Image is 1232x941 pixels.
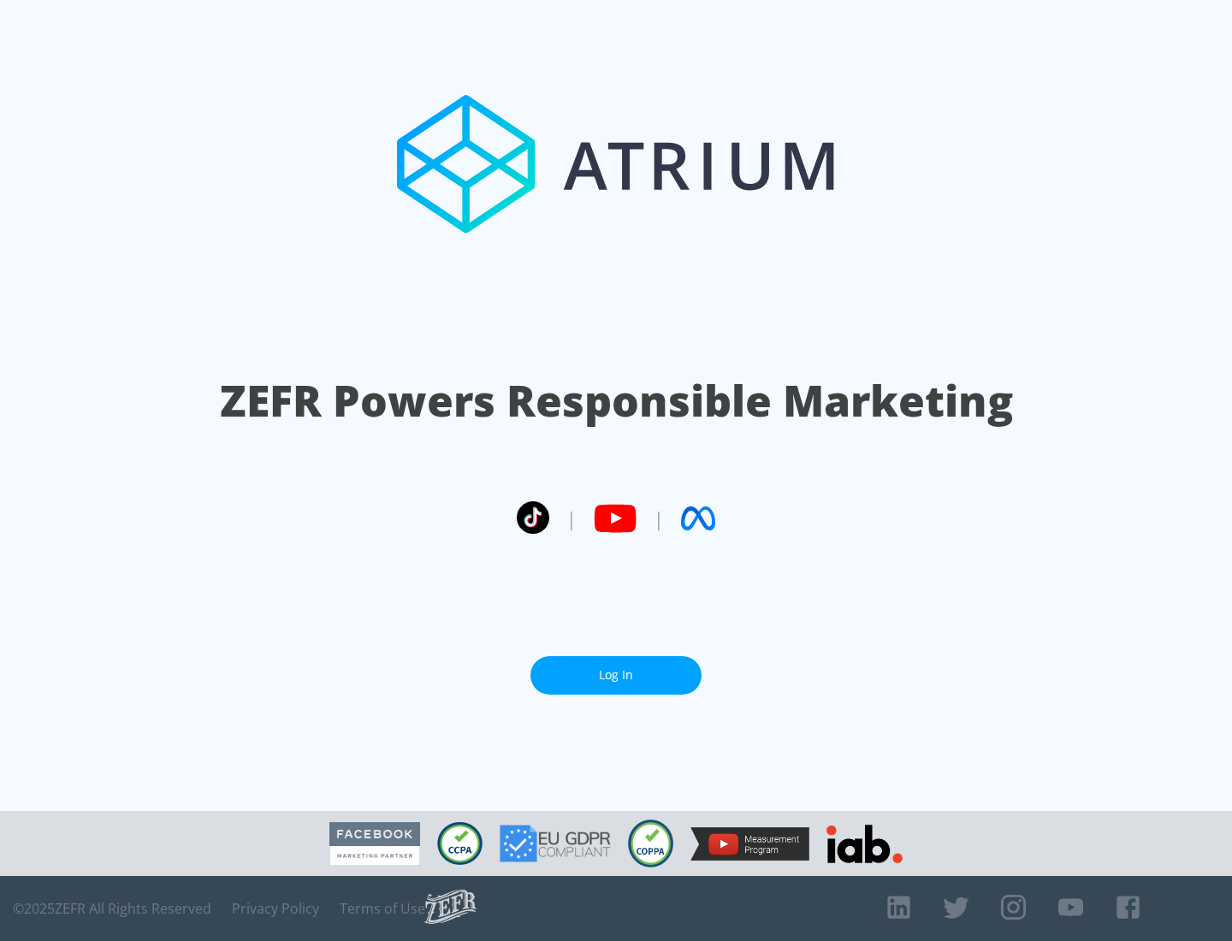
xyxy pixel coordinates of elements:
a: Log In [530,656,702,695]
span: | [654,506,664,531]
img: COPPA Compliant [628,820,673,867]
img: IAB [826,825,903,863]
img: Facebook Marketing Partner [329,822,420,866]
span: © 2025 ZEFR All Rights Reserved [13,900,211,917]
img: GDPR Compliant [500,825,611,862]
a: Privacy Policy [232,900,319,917]
img: CCPA Compliant [437,822,483,865]
h1: ZEFR Powers Responsible Marketing [220,371,1013,430]
span: | [566,506,577,531]
img: YouTube Measurement Program [690,827,809,861]
a: Terms of Use [340,900,425,917]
